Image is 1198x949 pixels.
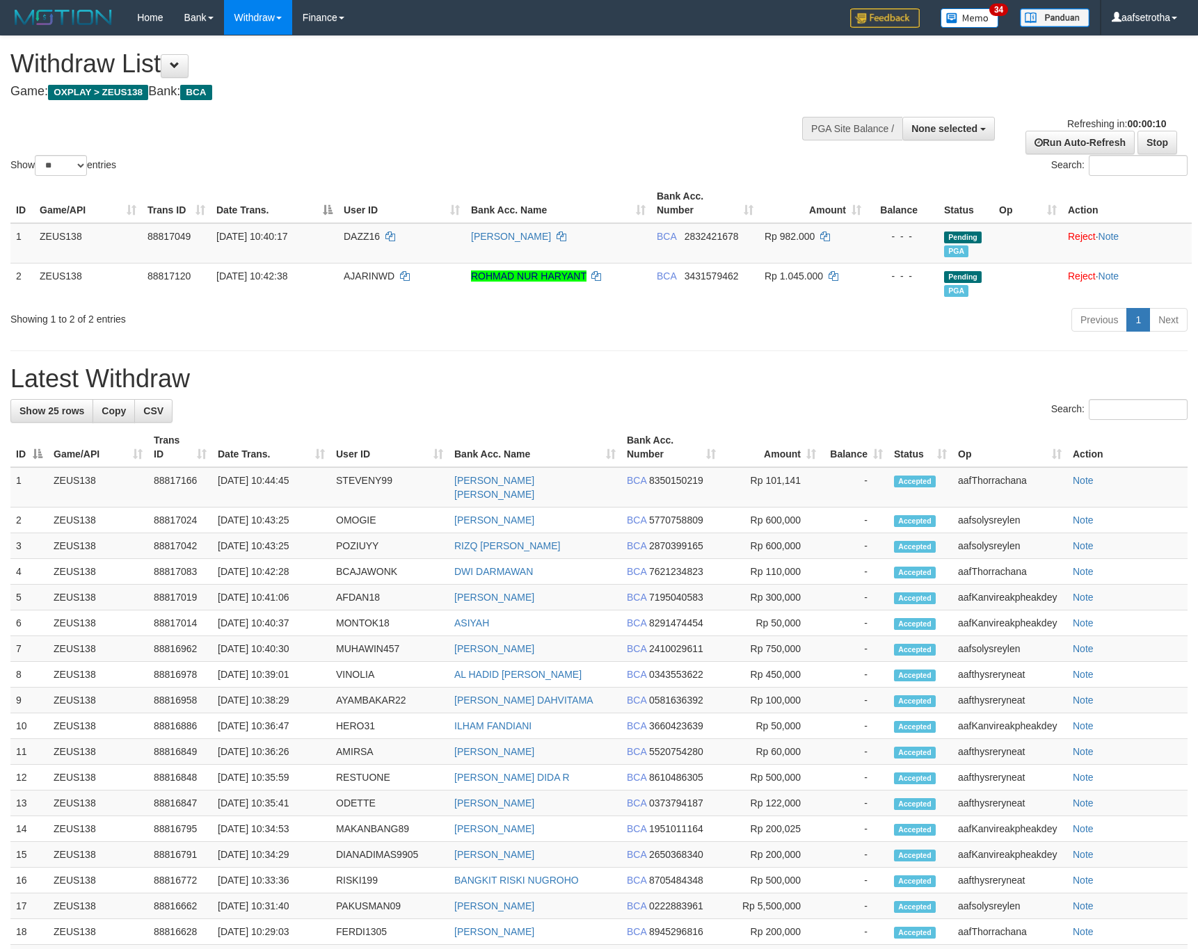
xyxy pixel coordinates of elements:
td: [DATE] 10:43:25 [212,533,330,559]
th: Amount: activate to sort column ascending [721,428,822,467]
a: Stop [1137,131,1177,154]
a: ASIYAH [454,617,489,628]
span: Pending [944,271,982,283]
td: Rp 300,000 [721,585,822,610]
span: DAZZ16 [344,231,380,242]
td: ZEUS138 [34,263,142,302]
td: MAKANBANG89 [330,816,449,842]
a: Run Auto-Refresh [1025,131,1135,154]
td: [DATE] 10:34:29 [212,842,330,868]
td: Rp 50,000 [721,713,822,739]
a: Note [1073,720,1094,731]
td: ZEUS138 [48,842,148,868]
span: Pending [944,232,982,243]
th: Action [1067,428,1188,467]
td: · [1062,263,1192,302]
td: aafthysreryneat [952,662,1067,688]
a: ILHAM FANDIANI [454,720,532,731]
span: Copy 7195040583 to clipboard [649,592,703,603]
td: DIANADIMAS9905 [330,842,449,868]
td: [DATE] 10:43:25 [212,508,330,533]
td: 1 [10,223,34,263]
a: Note [1073,475,1094,486]
td: aafKanvireakpheakdey [952,713,1067,739]
a: [PERSON_NAME] [454,592,534,603]
th: ID [10,184,34,223]
img: MOTION_logo.png [10,7,116,28]
span: Accepted [894,644,936,656]
td: MONTOK18 [330,610,449,636]
span: Accepted [894,476,936,487]
input: Search: [1089,155,1188,176]
th: Trans ID: activate to sort column ascending [142,184,211,223]
td: - [822,662,888,688]
a: Note [1073,592,1094,603]
th: Status [939,184,993,223]
td: - [822,467,888,508]
td: aafThorrachana [952,467,1067,508]
td: [DATE] 10:40:30 [212,636,330,662]
td: 5 [10,585,48,610]
span: Copy 0343553622 to clipboard [649,669,703,680]
td: - [822,533,888,559]
a: Reject [1068,231,1096,242]
td: 12 [10,765,48,790]
td: Rp 600,000 [721,533,822,559]
span: Copy 3660423639 to clipboard [649,720,703,731]
td: Rp 200,025 [721,816,822,842]
td: ZEUS138 [48,816,148,842]
td: - [822,559,888,585]
a: Note [1099,231,1119,242]
td: - [822,816,888,842]
strong: 00:00:10 [1127,118,1166,129]
span: Accepted [894,515,936,527]
span: Copy 2410029611 to clipboard [649,643,703,654]
td: 7 [10,636,48,662]
a: Note [1073,669,1094,680]
h1: Latest Withdraw [10,365,1188,393]
td: ZEUS138 [48,585,148,610]
span: Marked by aafsolysreylen [944,245,968,257]
th: Bank Acc. Name: activate to sort column ascending [465,184,651,223]
td: aafsolysreylen [952,533,1067,559]
span: CSV [143,405,163,416]
th: Op: activate to sort column ascending [952,428,1067,467]
th: Game/API: activate to sort column ascending [34,184,142,223]
span: BCA [627,772,646,783]
td: aafthysreryneat [952,765,1067,790]
a: 1 [1126,308,1150,332]
span: BCA [627,669,646,680]
td: BCAJAWONK [330,559,449,585]
td: 88817014 [148,610,212,636]
td: 2 [10,508,48,533]
span: [DATE] 10:42:38 [216,270,287,282]
td: ZEUS138 [48,467,148,508]
td: ZEUS138 [48,765,148,790]
img: panduan.png [1020,8,1089,27]
td: Rp 122,000 [721,790,822,816]
span: Copy 2870399165 to clipboard [649,540,703,551]
label: Show entries [10,155,116,176]
td: [DATE] 10:35:41 [212,790,330,816]
select: Showentries [35,155,87,176]
td: STEVENY99 [330,467,449,508]
td: ZEUS138 [48,559,148,585]
td: 88817042 [148,533,212,559]
span: Copy 8705484348 to clipboard [649,875,703,886]
td: 3 [10,533,48,559]
span: Accepted [894,798,936,810]
td: - [822,508,888,533]
td: 17 [10,893,48,919]
span: Copy 3431579462 to clipboard [685,270,739,282]
span: Accepted [894,670,936,681]
a: Note [1073,514,1094,526]
a: Note [1073,900,1094,911]
a: Copy [93,399,135,423]
h1: Withdraw List [10,50,785,78]
td: 88816847 [148,790,212,816]
td: [DATE] 10:41:06 [212,585,330,610]
a: Note [1073,797,1094,809]
span: Copy 0581636392 to clipboard [649,695,703,706]
th: Op: activate to sort column ascending [993,184,1062,223]
span: Copy 2650368340 to clipboard [649,849,703,860]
